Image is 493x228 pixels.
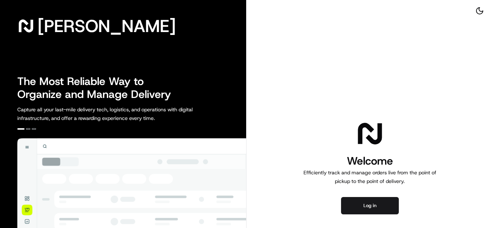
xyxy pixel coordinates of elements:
span: [PERSON_NAME] [38,19,176,33]
button: Log in [341,197,399,214]
p: Capture all your last-mile delivery tech, logistics, and operations with digital infrastructure, ... [17,105,225,122]
h1: Welcome [301,154,439,168]
h2: The Most Reliable Way to Organize and Manage Delivery [17,75,179,101]
p: Efficiently track and manage orders live from the point of pickup to the point of delivery. [301,168,439,185]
